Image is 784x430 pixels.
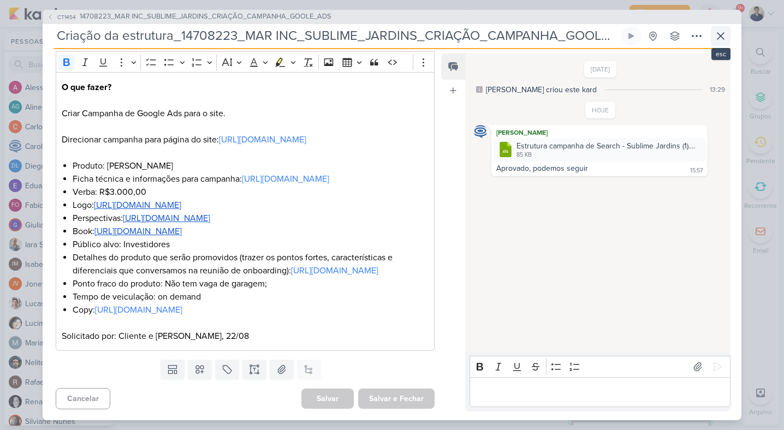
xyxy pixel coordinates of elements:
a: [URL][DOMAIN_NAME] [94,226,182,237]
a: [URL][DOMAIN_NAME] [242,174,329,184]
li: Produto: [PERSON_NAME] [73,159,429,172]
div: esc [711,48,730,60]
img: Caroline Traven De Andrade [474,125,487,138]
div: Estrutura campanha de Search - Sublime Jardins (1).xlsx [516,140,699,152]
div: 13:29 [710,85,725,94]
div: [PERSON_NAME] criou este kard [486,84,597,95]
li: Público alvo: Investidores [73,238,429,251]
input: Kard Sem Título [54,26,619,46]
span: Perspectivas: [73,213,123,224]
div: Estrutura campanha de Search - Sublime Jardins (1).xlsx [494,138,705,162]
div: Editor editing area: main [470,377,730,407]
a: [URL][DOMAIN_NAME] [95,304,182,315]
div: Aprovado, podemos seguir [496,164,588,173]
li: Detalhes do produto que serão promovidos (trazer os pontos fortes, características e diferenciais... [73,251,429,277]
li: Ponto fraco do produto: Não tem vaga de garagem; [73,277,429,290]
div: Editor editing area: main [56,72,435,351]
li: Tempo de veiculação: on demand [73,290,429,303]
div: Editor toolbar [56,51,435,73]
span: Logo: [73,200,94,211]
div: Editor toolbar [470,356,730,377]
button: Cancelar [56,388,110,409]
div: Ligar relógio [627,32,635,40]
div: 15:57 [690,166,703,175]
strong: O que fazer? [62,82,111,93]
li: Copy: [73,303,429,316]
li: Ficha técnica e informações para campanha: [73,172,429,186]
a: [URL][DOMAIN_NAME] [219,134,306,145]
li: Verba: R$3.000,00 [73,186,429,199]
div: 85 KB [516,151,699,159]
p: Criar Campanha de Google Ads para o site. Direcionar campanha para página do site: [62,81,429,159]
p: Solicitado por: Cliente e [PERSON_NAME], 22/08 [62,330,429,343]
div: [PERSON_NAME] [494,127,705,138]
a: [URL][DOMAIN_NAME] [94,200,181,211]
a: [URL][DOMAIN_NAME] [123,213,210,224]
span: Book: [73,226,94,237]
a: [URL][DOMAIN_NAME] [291,265,378,276]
